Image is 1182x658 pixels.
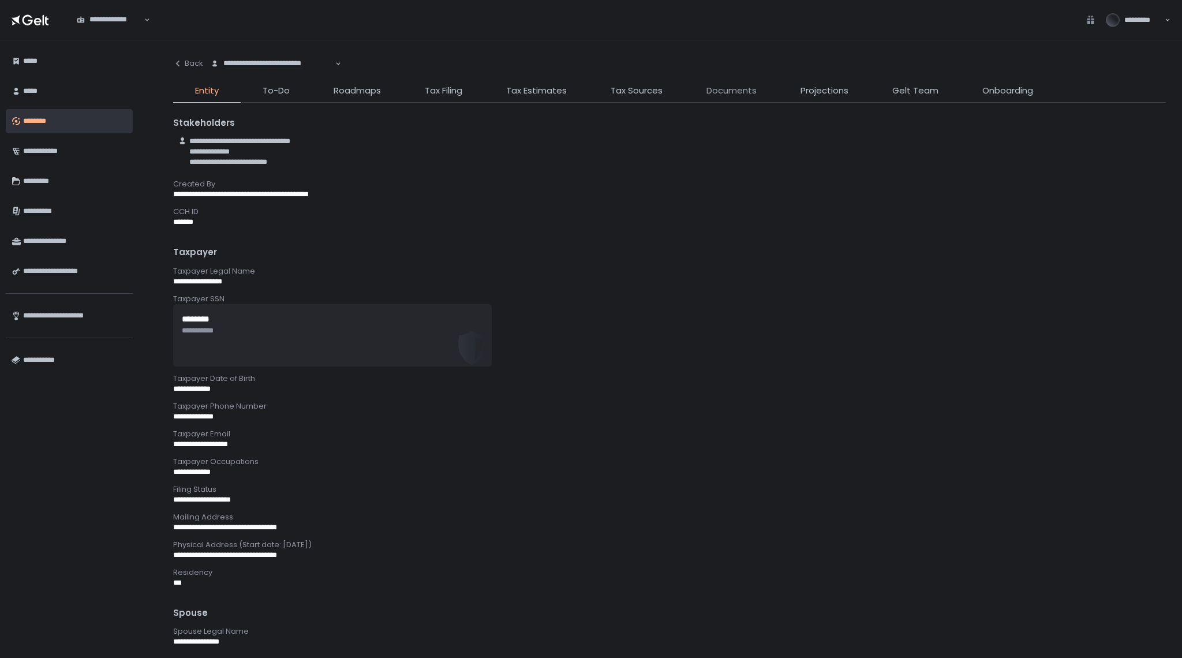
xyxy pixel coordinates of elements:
[173,484,1166,495] div: Filing Status
[173,373,1166,384] div: Taxpayer Date of Birth
[892,84,938,98] span: Gelt Team
[611,84,663,98] span: Tax Sources
[706,84,757,98] span: Documents
[203,52,341,76] div: Search for option
[173,117,1166,130] div: Stakeholders
[211,69,334,80] input: Search for option
[173,626,1166,637] div: Spouse Legal Name
[173,457,1166,467] div: Taxpayer Occupations
[263,84,290,98] span: To-Do
[173,567,1166,578] div: Residency
[77,25,143,36] input: Search for option
[195,84,219,98] span: Entity
[982,84,1033,98] span: Onboarding
[173,294,1166,304] div: Taxpayer SSN
[173,266,1166,276] div: Taxpayer Legal Name
[173,52,203,75] button: Back
[173,512,1166,522] div: Mailing Address
[801,84,848,98] span: Projections
[506,84,567,98] span: Tax Estimates
[173,540,1166,550] div: Physical Address (Start date: [DATE])
[173,607,1166,620] div: Spouse
[425,84,462,98] span: Tax Filing
[69,8,150,32] div: Search for option
[173,179,1166,189] div: Created By
[173,401,1166,412] div: Taxpayer Phone Number
[173,207,1166,217] div: CCH ID
[173,58,203,69] div: Back
[173,429,1166,439] div: Taxpayer Email
[334,84,381,98] span: Roadmaps
[173,246,1166,259] div: Taxpayer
